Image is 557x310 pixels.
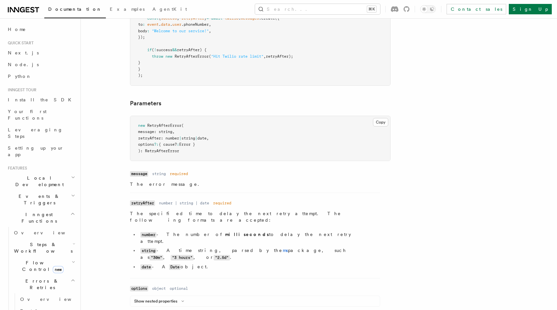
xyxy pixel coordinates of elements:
span: Examples [110,7,145,12]
span: throw [152,54,163,59]
span: } [138,67,140,71]
span: && [172,48,177,52]
span: to [138,22,143,27]
span: Next.js [8,50,39,55]
code: "3 hours" [171,255,193,260]
span: message: string [138,129,172,134]
a: Overview [11,227,77,239]
a: Examples [106,2,149,18]
code: date [140,264,152,270]
button: Events & Triggers [5,190,77,209]
button: Local Development [5,172,77,190]
span: ({ [275,16,279,21]
a: Setting up your app [5,142,77,160]
a: Documentation [44,2,106,18]
code: options [130,286,148,291]
a: ms [283,248,288,253]
span: "Welcome to our service!" [152,29,209,33]
span: , [209,29,211,33]
a: Next.js [5,47,77,59]
span: | [179,136,181,140]
span: . [159,22,161,27]
li: - A time string, parsed by the package, such as , , or . [138,247,380,261]
span: retryAfter [181,16,204,21]
span: user [172,22,181,27]
a: Leveraging Steps [5,124,77,142]
span: Overview [20,297,87,302]
span: ?: [154,142,159,147]
span: Python [8,74,32,79]
span: Features [5,166,27,171]
span: const [147,16,159,21]
span: { [159,16,161,21]
button: Steps & Workflows [11,239,77,257]
a: Node.js [5,59,77,70]
span: . [170,22,172,27]
span: Events & Triggers [5,193,71,206]
span: ): RetryAfterError [138,149,179,153]
kbd: ⌘K [367,6,376,12]
span: Inngest tour [5,87,36,93]
code: message [130,171,148,177]
span: Setting up your app [8,145,64,157]
dd: string [152,171,166,176]
span: } [138,60,140,65]
span: messages [241,16,259,21]
span: Leveraging Steps [8,127,63,139]
code: number [140,232,156,238]
span: Local Development [5,175,71,188]
span: , [264,54,266,59]
a: Your first Functions [5,106,77,124]
span: success [156,48,172,52]
span: , [209,22,211,27]
button: Flow Controlnew [11,257,77,275]
dd: number | string | date [159,200,209,206]
span: ( [209,54,211,59]
span: : [143,22,145,27]
span: }); [138,35,145,39]
span: if [147,48,152,52]
span: , [172,129,175,134]
span: , [177,16,179,21]
button: Toggle dark mode [420,5,436,13]
span: new [165,54,172,59]
button: Errors & Retries [11,275,77,293]
li: - A object. [138,263,380,270]
a: Parameters [130,99,161,108]
button: Inngest Functions [5,209,77,227]
code: "2.5d" [214,255,230,260]
code: Date [169,264,180,270]
span: . [238,16,241,21]
span: : [177,142,179,147]
span: Your first Functions [8,109,47,121]
span: retryAfter); [266,54,293,59]
li: - The number of to delay the next retry attempt. [138,231,380,244]
button: Copy [373,118,388,126]
span: , [207,136,209,140]
a: AgentKit [149,2,191,18]
span: Documentation [48,7,102,12]
span: body [138,29,147,33]
span: Quick start [5,40,34,46]
span: retryAfter) { [177,48,207,52]
span: Inngest Functions [5,211,70,224]
span: options [138,142,154,147]
p: The error message. [130,181,380,187]
span: Errors & Retries [11,278,71,291]
span: ( [181,123,184,128]
p: The specified time to delay the next retry attempt. The following formats are accepted: [130,210,380,223]
a: Install the SDK [5,94,77,106]
a: Contact sales [447,4,506,14]
span: AgentKit [152,7,187,12]
span: : [147,29,150,33]
button: Show nested properties [134,299,187,304]
span: new [138,123,145,128]
dd: required [170,171,188,176]
span: date [197,136,207,140]
span: Flow Control [11,259,72,273]
span: new [53,266,64,273]
span: Overview [14,230,81,235]
a: Overview [18,293,77,305]
code: retryAfter [130,200,155,206]
dd: optional [170,286,188,291]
